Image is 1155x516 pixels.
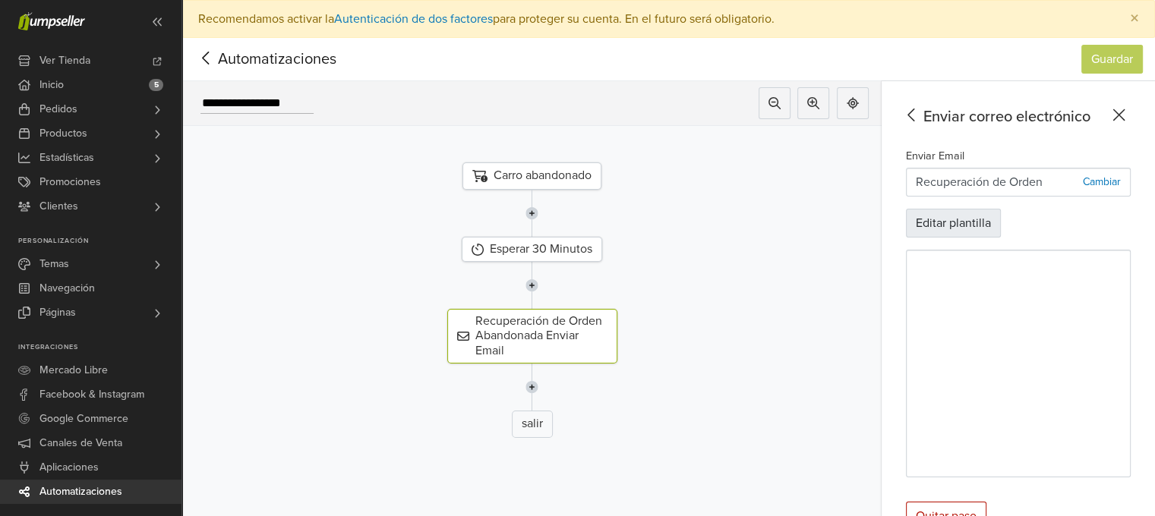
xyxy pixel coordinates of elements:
[18,343,181,352] p: Integraciones
[447,309,617,363] div: Recuperación de Orden Abandonada Enviar Email
[39,97,77,121] span: Pedidos
[462,237,602,262] div: Esperar 30 Minutos
[907,250,1130,477] iframe: Recuperación de Orden Abandonada
[916,173,1083,191] p: Recuperación de Orden Abandonada
[39,407,128,431] span: Google Commerce
[1130,8,1139,30] span: ×
[39,73,64,97] span: Inicio
[1081,45,1143,74] button: Guardar
[149,79,163,91] span: 5
[525,363,538,411] img: line-7960e5f4d2b50ad2986e.svg
[39,455,99,480] span: Aplicaciones
[39,300,76,325] span: Páginas
[512,411,553,438] div: salir
[194,48,313,71] span: Automatizaciones
[1115,1,1154,37] button: Close
[39,49,90,73] span: Ver Tienda
[39,170,101,194] span: Promociones
[334,11,493,27] a: Autenticación de dos factores
[906,148,964,165] label: Enviar Email
[39,480,122,504] span: Automatizaciones
[1083,174,1121,190] p: Cambiar
[39,194,78,219] span: Clientes
[525,262,538,309] img: line-7960e5f4d2b50ad2986e.svg
[39,358,108,382] span: Mercado Libre
[906,209,1001,238] button: Editar plantilla
[39,252,69,276] span: Temas
[462,162,601,190] div: Carro abandonado
[525,190,538,237] img: line-7960e5f4d2b50ad2986e.svg
[900,105,1131,128] div: Enviar correo electrónico
[18,237,181,246] p: Personalización
[39,146,94,170] span: Estadísticas
[39,276,95,300] span: Navegación
[39,431,122,455] span: Canales de Venta
[39,121,87,146] span: Productos
[39,382,144,407] span: Facebook & Instagram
